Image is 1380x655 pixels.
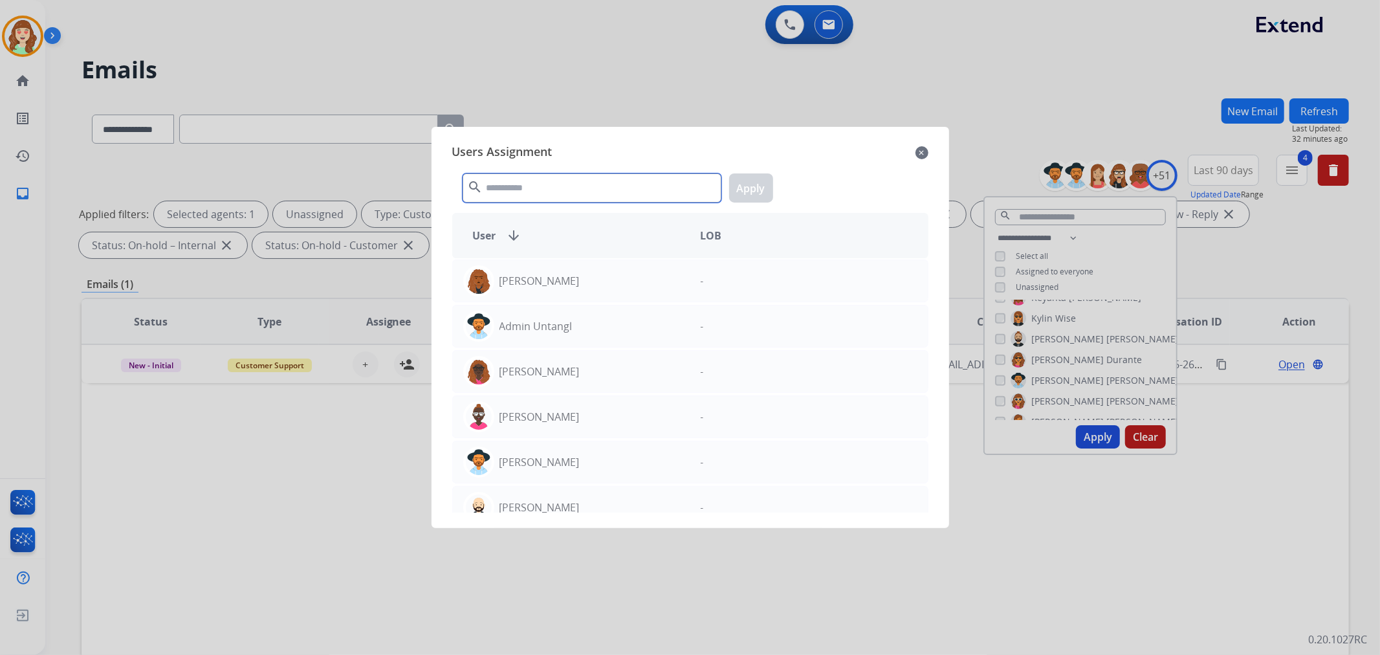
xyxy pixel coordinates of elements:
[452,142,553,163] span: Users Assignment
[468,179,483,195] mat-icon: search
[701,364,704,379] p: -
[701,500,704,515] p: -
[915,145,928,161] mat-icon: close
[701,273,704,289] p: -
[499,500,580,515] p: [PERSON_NAME]
[729,173,773,203] button: Apply
[499,364,580,379] p: [PERSON_NAME]
[499,409,580,425] p: [PERSON_NAME]
[701,228,722,243] span: LOB
[499,318,573,334] p: Admin Untangl
[463,228,690,243] div: User
[499,454,580,470] p: [PERSON_NAME]
[507,228,522,243] mat-icon: arrow_downward
[701,409,704,425] p: -
[701,318,704,334] p: -
[499,273,580,289] p: [PERSON_NAME]
[701,454,704,470] p: -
